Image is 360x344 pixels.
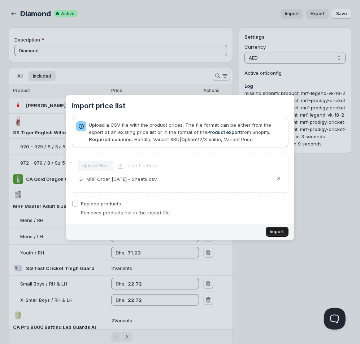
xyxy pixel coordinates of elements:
[81,201,121,206] span: Replace products
[266,227,289,237] button: Import
[89,136,132,142] b: Required columns
[81,210,170,215] span: Removes products not in the import file
[89,121,284,143] div: Upload a CSV file with the product prices. The file format can be either from the export of an ex...
[126,162,157,168] span: Drop file here
[208,129,241,135] a: Product export
[270,229,284,235] span: Import
[6,6,354,338] vaadin-dialog-overlay: Import price list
